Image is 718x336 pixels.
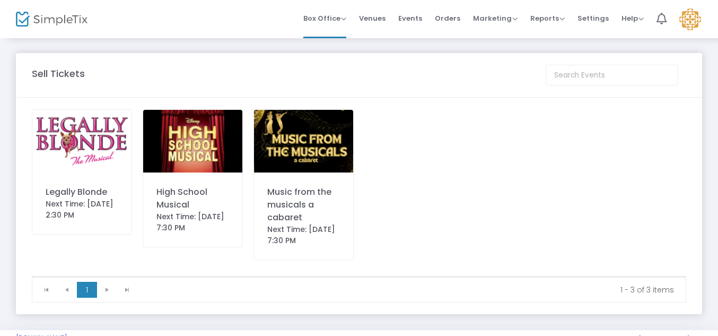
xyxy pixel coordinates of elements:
[303,13,346,23] span: Box Office
[32,110,132,173] img: stacks-image-56401af.png
[546,65,678,85] input: Search Events
[32,66,85,81] m-panel-title: Sell Tickets
[530,13,565,23] span: Reports
[621,13,644,23] span: Help
[398,5,422,32] span: Events
[267,224,340,246] div: Next Time: [DATE] 7:30 PM
[143,110,242,173] img: 638925488079015795bd0192cf793c785b683c1a84521dd01e.400x400x1.jpg
[32,277,686,277] div: Data table
[577,5,609,32] span: Settings
[46,199,118,221] div: Next Time: [DATE] 2:30 PM
[156,186,229,211] div: High School Musical
[435,5,460,32] span: Orders
[46,186,118,199] div: Legally Blonde
[473,13,518,23] span: Marketing
[145,285,674,295] kendo-pager-info: 1 - 3 of 3 items
[267,186,340,224] div: Music from the musicals a cabaret
[254,110,353,173] img: MUSICFROMTHEMUSICALS1.png
[359,5,386,32] span: Venues
[156,211,229,234] div: Next Time: [DATE] 7:30 PM
[77,282,97,298] span: Page 1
